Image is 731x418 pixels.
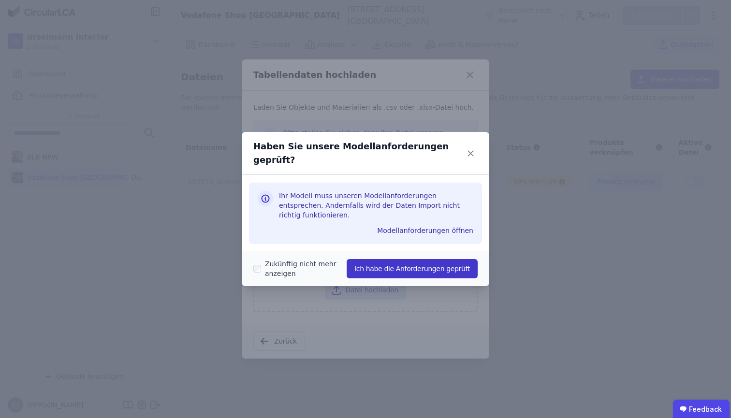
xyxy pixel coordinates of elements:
[253,140,464,167] div: Haben Sie unsere Modellanforderungen geprüft?
[373,223,477,238] button: Modellanforderungen öffnen
[279,191,473,220] h3: Ihr Modell muss unseren Modellanforderungen entsprechen. Andernfalls wird der Daten Import nicht ...
[347,259,478,278] button: Ich habe die Anforderungen geprüft
[261,259,347,278] label: Zukünftig nicht mehr anzeigen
